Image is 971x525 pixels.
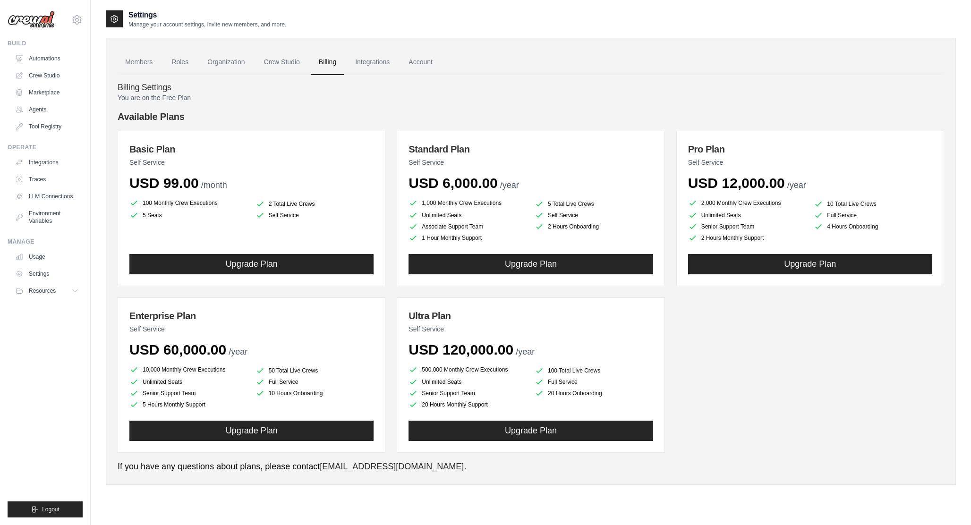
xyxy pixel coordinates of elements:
p: If you have any questions about plans, please contact . [118,460,944,473]
button: Resources [11,283,83,298]
span: USD 60,000.00 [129,342,226,357]
p: You are on the Free Plan [118,93,944,102]
button: Upgrade Plan [409,421,653,441]
a: [EMAIL_ADDRESS][DOMAIN_NAME] [320,462,464,471]
li: 2 Hours Onboarding [535,222,653,231]
button: Upgrade Plan [129,254,374,274]
a: Environment Variables [11,206,83,229]
li: 10 Hours Onboarding [256,389,374,398]
a: Settings [11,266,83,281]
p: Manage your account settings, invite new members, and more. [128,21,286,28]
li: Unlimited Seats [129,377,248,387]
li: 10,000 Monthly Crew Executions [129,364,248,375]
h2: Settings [128,9,286,21]
span: /year [229,347,247,356]
h4: Available Plans [118,110,944,123]
li: 2,000 Monthly Crew Executions [688,197,807,209]
h4: Billing Settings [118,83,944,93]
li: Full Service [535,377,653,387]
a: Tool Registry [11,119,83,134]
li: 2 Total Live Crews [256,199,374,209]
button: Upgrade Plan [129,421,374,441]
a: Billing [311,50,344,75]
span: USD 6,000.00 [409,175,497,191]
p: Self Service [409,324,653,334]
span: /year [500,180,519,190]
span: USD 12,000.00 [688,175,785,191]
button: Upgrade Plan [688,254,932,274]
li: 100 Total Live Crews [535,366,653,375]
span: USD 99.00 [129,175,199,191]
a: Marketplace [11,85,83,100]
li: 50 Total Live Crews [256,366,374,375]
li: 1,000 Monthly Crew Executions [409,197,527,209]
button: Logout [8,501,83,517]
span: USD 120,000.00 [409,342,513,357]
a: Account [401,50,440,75]
h3: Pro Plan [688,143,932,156]
h3: Standard Plan [409,143,653,156]
a: Integrations [348,50,397,75]
li: 100 Monthly Crew Executions [129,197,248,209]
a: LLM Connections [11,189,83,204]
li: Full Service [256,377,374,387]
li: Self Service [256,211,374,220]
li: Full Service [814,211,932,220]
li: 1 Hour Monthly Support [409,233,527,243]
h3: Enterprise Plan [129,309,374,322]
p: Self Service [409,158,653,167]
div: Operate [8,144,83,151]
li: 5 Total Live Crews [535,199,653,209]
a: Organization [200,50,252,75]
span: Logout [42,506,60,513]
li: Senior Support Team [688,222,807,231]
a: Automations [11,51,83,66]
li: Unlimited Seats [409,211,527,220]
li: Unlimited Seats [409,377,527,387]
li: 500,000 Monthly Crew Executions [409,364,527,375]
a: Crew Studio [256,50,307,75]
a: Members [118,50,160,75]
li: Self Service [535,211,653,220]
li: 5 Seats [129,211,248,220]
li: 5 Hours Monthly Support [129,400,248,409]
p: Self Service [688,158,932,167]
div: Build [8,40,83,47]
a: Agents [11,102,83,117]
div: Manage [8,238,83,246]
a: Crew Studio [11,68,83,83]
li: 10 Total Live Crews [814,199,932,209]
li: 2 Hours Monthly Support [688,233,807,243]
span: /month [201,180,227,190]
p: Self Service [129,158,374,167]
li: 20 Hours Monthly Support [409,400,527,409]
button: Upgrade Plan [409,254,653,274]
span: /year [516,347,535,356]
h3: Basic Plan [129,143,374,156]
a: Roles [164,50,196,75]
p: Self Service [129,324,374,334]
span: Resources [29,287,56,295]
h3: Ultra Plan [409,309,653,322]
a: Integrations [11,155,83,170]
li: 4 Hours Onboarding [814,222,932,231]
a: Traces [11,172,83,187]
img: Logo [8,11,55,29]
span: /year [787,180,806,190]
li: Unlimited Seats [688,211,807,220]
li: 20 Hours Onboarding [535,389,653,398]
li: Senior Support Team [129,389,248,398]
li: Senior Support Team [409,389,527,398]
a: Usage [11,249,83,264]
li: Associate Support Team [409,222,527,231]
